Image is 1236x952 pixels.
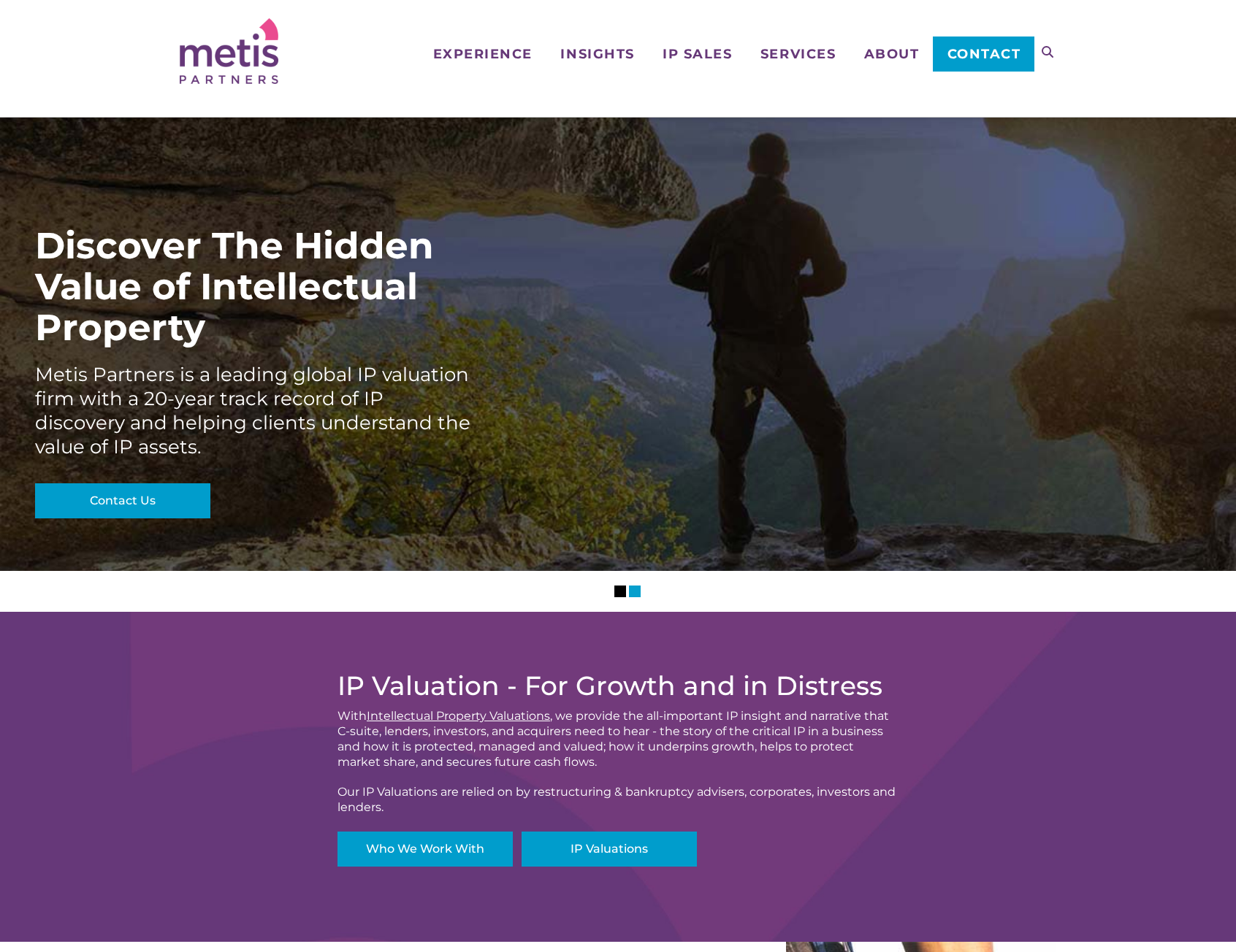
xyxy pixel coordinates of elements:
[663,47,732,61] span: IP Sales
[864,47,920,61] span: About
[760,47,836,61] span: Services
[180,18,278,84] img: Metis Partners
[35,483,210,518] a: Contact Us
[560,47,634,61] span: Insights
[933,37,1034,72] a: Contact
[947,47,1021,61] span: Contact
[337,708,899,769] div: With , we provide the all-important IP insight and narrative that C-suite, lenders, investors, an...
[337,670,899,701] h2: IP Valuation - For Growth and in Distress
[35,226,473,348] div: Discover The Hidden Value of Intellectual Property
[629,586,641,597] li: Slider Page 2
[337,832,513,867] a: Who We Work With
[367,709,550,723] a: Intellectual Property Valuations
[35,363,473,459] div: Metis Partners is a leading global IP valuation firm with a 20-year track record of IP discovery ...
[522,832,697,867] a: IP Valuations
[337,784,899,815] div: Our IP Valuations are relied on by restructuring & bankruptcy advisers, corporates, investors and...
[433,47,533,61] span: Experience
[614,586,626,597] li: Slider Page 1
